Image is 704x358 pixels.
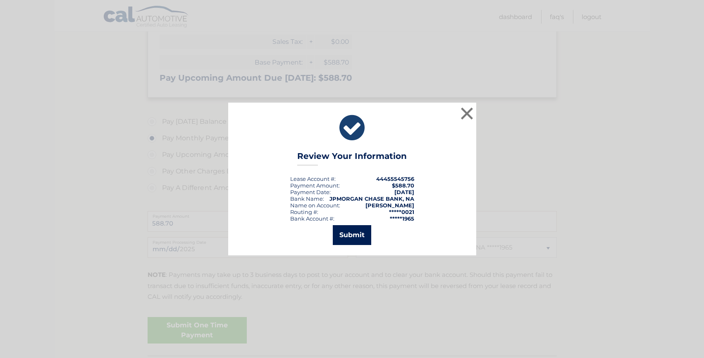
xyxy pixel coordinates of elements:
strong: [PERSON_NAME] [365,202,414,209]
div: : [290,189,331,195]
div: Bank Account #: [290,215,334,222]
span: Payment Date [290,189,329,195]
div: Bank Name: [290,195,324,202]
strong: JPMORGAN CHASE BANK, NA [329,195,414,202]
button: Submit [333,225,371,245]
div: Name on Account: [290,202,340,209]
span: $588.70 [392,182,414,189]
div: Lease Account #: [290,175,336,182]
div: Payment Amount: [290,182,340,189]
div: Routing #: [290,209,318,215]
span: [DATE] [394,189,414,195]
strong: 44455545756 [376,175,414,182]
button: × [459,105,475,122]
h3: Review Your Information [297,151,407,166]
